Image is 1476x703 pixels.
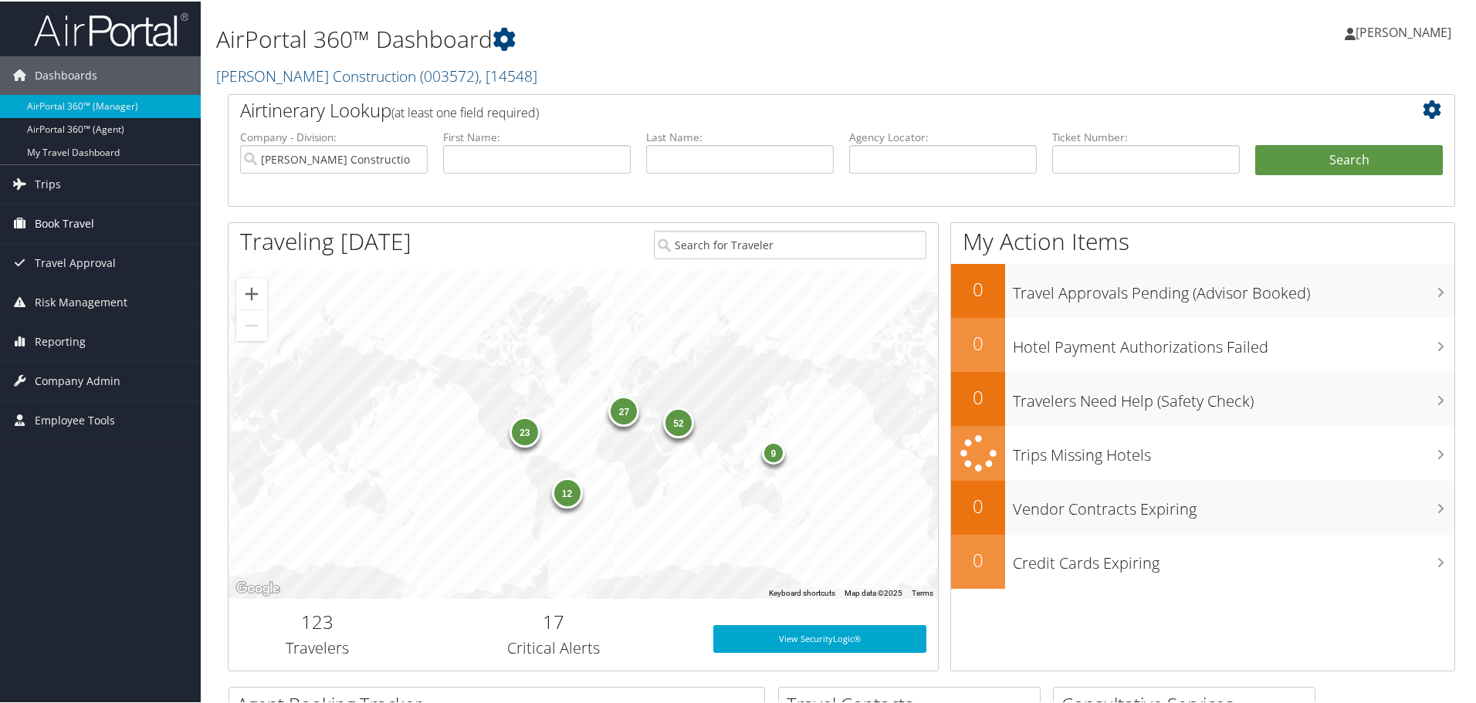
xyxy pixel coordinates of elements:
[420,64,479,85] span: ( 003572 )
[951,424,1454,479] a: Trips Missing Hotels
[1356,22,1451,39] span: [PERSON_NAME]
[1013,489,1454,519] h3: Vendor Contracts Expiring
[34,10,188,46] img: airportal-logo.png
[713,624,926,651] a: View SecurityLogic®
[232,577,283,597] img: Google
[479,64,537,85] span: , [ 14548 ]
[951,383,1005,409] h2: 0
[1345,8,1467,54] a: [PERSON_NAME]
[951,275,1005,301] h2: 0
[240,128,428,144] label: Company - Division:
[951,329,1005,355] h2: 0
[240,607,394,634] h2: 123
[1255,144,1443,174] button: Search
[418,636,690,657] h3: Critical Alerts
[35,242,116,281] span: Travel Approval
[443,128,631,144] label: First Name:
[35,203,94,242] span: Book Travel
[509,415,540,446] div: 23
[1052,128,1240,144] label: Ticket Number:
[951,224,1454,256] h1: My Action Items
[240,96,1341,122] h2: Airtinerary Lookup
[1013,273,1454,302] h3: Travel Approvals Pending (Advisor Booked)
[35,360,120,399] span: Company Admin
[762,439,785,462] div: 9
[951,316,1454,370] a: 0Hotel Payment Authorizations Failed
[1013,381,1454,411] h3: Travelers Need Help (Safety Check)
[845,587,902,596] span: Map data ©2025
[951,262,1454,316] a: 0Travel Approvals Pending (Advisor Booked)
[216,64,537,85] a: [PERSON_NAME] Construction
[216,22,1050,54] h1: AirPortal 360™ Dashboard
[551,476,582,507] div: 12
[232,577,283,597] a: Open this area in Google Maps (opens a new window)
[418,607,690,634] h2: 17
[951,533,1454,587] a: 0Credit Cards Expiring
[951,479,1454,533] a: 0Vendor Contracts Expiring
[769,586,835,597] button: Keyboard shortcuts
[236,277,267,308] button: Zoom in
[35,282,127,320] span: Risk Management
[1013,327,1454,357] h3: Hotel Payment Authorizations Failed
[849,128,1037,144] label: Agency Locator:
[35,164,61,202] span: Trips
[951,492,1005,518] h2: 0
[240,636,394,657] h3: Travelers
[1013,543,1454,573] h3: Credit Cards Expiring
[35,400,115,438] span: Employee Tools
[240,224,411,256] h1: Traveling [DATE]
[1013,435,1454,465] h3: Trips Missing Hotels
[236,309,267,340] button: Zoom out
[663,405,694,436] div: 52
[35,55,97,93] span: Dashboards
[391,103,539,120] span: (at least one field required)
[912,587,933,596] a: Terms (opens in new tab)
[654,229,926,258] input: Search for Traveler
[951,370,1454,424] a: 0Travelers Need Help (Safety Check)
[35,321,86,360] span: Reporting
[646,128,834,144] label: Last Name:
[608,394,639,425] div: 27
[951,546,1005,572] h2: 0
